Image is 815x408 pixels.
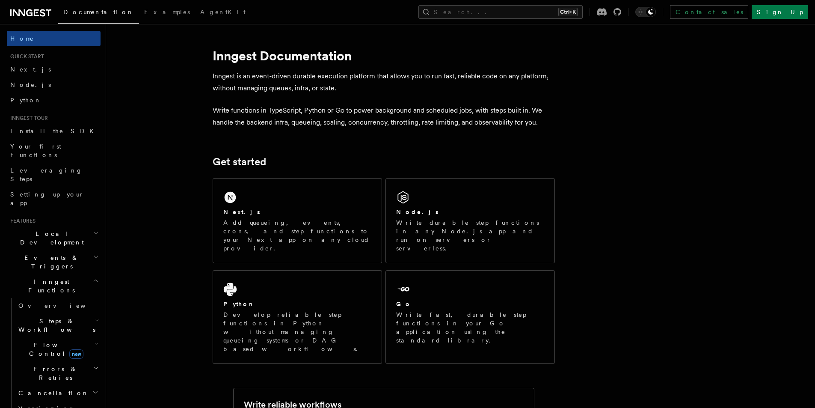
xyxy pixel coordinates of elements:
span: Cancellation [15,389,89,397]
button: Events & Triggers [7,250,101,274]
a: Next.js [7,62,101,77]
kbd: Ctrl+K [558,8,578,16]
p: Write durable step functions in any Node.js app and run on servers or serverless. [396,218,544,253]
button: Flow Controlnew [15,337,101,361]
span: Features [7,217,36,224]
button: Search...Ctrl+K [418,5,583,19]
h2: Go [396,300,412,308]
button: Toggle dark mode [635,7,656,17]
h2: Node.js [396,208,439,216]
h1: Inngest Documentation [213,48,555,63]
p: Develop reliable step functions in Python without managing queueing systems or DAG based workflows. [223,310,371,353]
span: Quick start [7,53,44,60]
a: Your first Functions [7,139,101,163]
span: Events & Triggers [7,253,93,271]
button: Steps & Workflows [15,313,101,337]
p: Write fast, durable step functions in your Go application using the standard library. [396,310,544,345]
span: Node.js [10,81,51,88]
span: Overview [18,302,107,309]
span: Inngest tour [7,115,48,122]
span: Documentation [63,9,134,15]
p: Inngest is an event-driven durable execution platform that allows you to run fast, reliable code ... [213,70,555,94]
span: new [69,349,83,359]
a: Contact sales [670,5,748,19]
span: Steps & Workflows [15,317,95,334]
a: PythonDevelop reliable step functions in Python without managing queueing systems or DAG based wo... [213,270,382,364]
span: Next.js [10,66,51,73]
span: Flow Control [15,341,94,358]
a: Overview [15,298,101,313]
a: Python [7,92,101,108]
button: Errors & Retries [15,361,101,385]
h2: Next.js [223,208,260,216]
span: Home [10,34,34,43]
span: Python [10,97,41,104]
button: Local Development [7,226,101,250]
a: Home [7,31,101,46]
span: Local Development [7,229,93,247]
a: Node.jsWrite durable step functions in any Node.js app and run on servers or serverless. [385,178,555,263]
a: Install the SDK [7,123,101,139]
span: Setting up your app [10,191,84,206]
span: AgentKit [200,9,246,15]
a: Leveraging Steps [7,163,101,187]
span: Install the SDK [10,128,99,134]
span: Errors & Retries [15,365,93,382]
a: Node.js [7,77,101,92]
span: Examples [144,9,190,15]
a: Documentation [58,3,139,24]
h2: Python [223,300,255,308]
button: Cancellation [15,385,101,401]
span: Inngest Functions [7,277,92,295]
a: Examples [139,3,195,23]
a: Next.jsAdd queueing, events, crons, and step functions to your Next app on any cloud provider. [213,178,382,263]
span: Leveraging Steps [10,167,83,182]
a: Setting up your app [7,187,101,211]
p: Add queueing, events, crons, and step functions to your Next app on any cloud provider. [223,218,371,253]
a: GoWrite fast, durable step functions in your Go application using the standard library. [385,270,555,364]
button: Inngest Functions [7,274,101,298]
a: Sign Up [752,5,808,19]
span: Your first Functions [10,143,61,158]
a: Get started [213,156,266,168]
a: AgentKit [195,3,251,23]
p: Write functions in TypeScript, Python or Go to power background and scheduled jobs, with steps bu... [213,104,555,128]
